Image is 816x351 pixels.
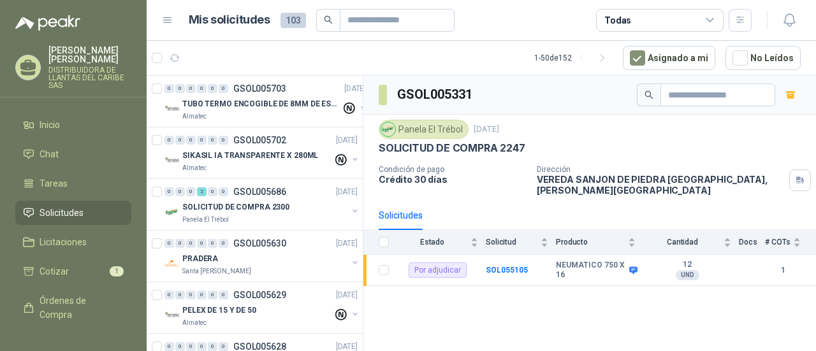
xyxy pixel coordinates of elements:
span: Solicitud [486,238,538,247]
div: 0 [219,187,228,196]
p: VEREDA SANJON DE PIEDRA [GEOGRAPHIC_DATA] , [PERSON_NAME][GEOGRAPHIC_DATA] [537,174,784,196]
p: [DATE] [336,238,358,250]
p: [DATE] [474,124,499,136]
a: 0 0 0 0 0 0 GSOL005702[DATE] Company LogoSIKASIL IA TRANSPARENTE X 280MLAlmatec [164,133,360,173]
div: 0 [219,84,228,93]
div: 2 [197,187,207,196]
a: Licitaciones [15,230,131,254]
p: [DATE] [336,186,358,198]
span: search [324,15,333,24]
th: Producto [556,230,643,255]
p: Santa [PERSON_NAME] [182,266,251,276]
img: Company Logo [164,101,180,117]
div: 0 [208,84,217,93]
a: Tareas [15,171,131,196]
h3: GSOL005331 [397,85,474,104]
span: Órdenes de Compra [40,294,119,322]
th: Docs [739,230,765,255]
a: 0 0 0 0 0 0 GSOL005630[DATE] Company LogoPRADERASanta [PERSON_NAME] [164,236,360,276]
a: SOL055105 [486,266,528,275]
div: 0 [175,239,185,248]
a: Cotizar1 [15,259,131,283]
div: 0 [197,239,207,248]
p: Panela El Trébol [182,215,229,225]
th: Estado [397,230,486,255]
p: GSOL005630 [233,239,286,248]
th: Solicitud [486,230,556,255]
div: Por adjudicar [409,262,467,278]
a: Inicio [15,113,131,137]
div: UND [676,270,699,280]
img: Company Logo [381,122,395,136]
div: 0 [197,84,207,93]
div: 0 [164,239,174,248]
span: Inicio [40,118,60,132]
img: Logo peakr [15,15,80,31]
p: Crédito 30 días [379,174,527,185]
div: 0 [175,136,185,145]
p: [DATE] [344,83,366,95]
p: SOLICITUD DE COMPRA 2247 [379,141,525,155]
button: No Leídos [725,46,801,70]
div: Solicitudes [379,208,423,222]
div: 0 [219,290,228,299]
div: 0 [219,239,228,248]
img: Company Logo [164,153,180,168]
p: PELEX DE 15 Y DE 50 [182,304,256,317]
th: Cantidad [643,230,739,255]
a: Chat [15,142,131,166]
span: Chat [40,147,59,161]
p: Condición de pago [379,165,527,174]
p: GSOL005628 [233,342,286,351]
div: 0 [186,342,196,351]
p: PRADERA [182,253,218,265]
span: Cantidad [643,238,721,247]
img: Company Logo [164,256,180,271]
p: TUBO TERMO ENCOGIBLE DE 8MM DE ESPESOR X 5CMS [182,98,341,110]
div: 0 [175,84,185,93]
div: 0 [197,136,207,145]
img: Company Logo [164,308,180,323]
a: 0 0 0 0 0 0 GSOL005629[DATE] Company LogoPELEX DE 15 Y DE 50Almatec [164,287,360,328]
p: Dirección [537,165,784,174]
div: 0 [164,136,174,145]
p: GSOL005702 [233,136,286,145]
div: Todas [604,13,631,27]
div: 0 [175,187,185,196]
button: Asignado a mi [623,46,715,70]
div: 1 - 50 de 152 [534,48,613,68]
p: GSOL005629 [233,290,286,299]
img: Company Logo [164,204,180,220]
p: SIKASIL IA TRANSPARENTE X 280ML [182,150,318,162]
span: 1 [110,266,124,276]
a: Órdenes de Compra [15,289,131,327]
div: 0 [197,290,207,299]
h1: Mis solicitudes [189,11,270,29]
span: Licitaciones [40,235,87,249]
p: Almatec [182,318,207,328]
div: 0 [164,187,174,196]
th: # COTs [765,230,816,255]
b: 1 [765,264,801,276]
span: search [645,90,653,99]
p: [PERSON_NAME] [PERSON_NAME] [48,46,131,64]
div: 0 [164,84,174,93]
p: Almatec [182,111,207,122]
p: GSOL005686 [233,187,286,196]
div: 0 [186,239,196,248]
a: 0 0 0 2 0 0 GSOL005686[DATE] Company LogoSOLICITUD DE COMPRA 2300Panela El Trébol [164,184,360,225]
a: Solicitudes [15,201,131,225]
p: GSOL005703 [233,84,286,93]
div: 0 [208,239,217,248]
div: 0 [219,342,228,351]
div: 0 [208,290,217,299]
div: 0 [219,136,228,145]
p: [DATE] [336,134,358,147]
p: [DATE] [336,289,358,301]
a: 0 0 0 0 0 0 GSOL005703[DATE] Company LogoTUBO TERMO ENCOGIBLE DE 8MM DE ESPESOR X 5CMSAlmatec [164,81,368,122]
p: SOLICITUD DE COMPRA 2300 [182,201,289,213]
div: 0 [208,136,217,145]
div: Panela El Trébol [379,120,469,139]
div: 0 [175,290,185,299]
